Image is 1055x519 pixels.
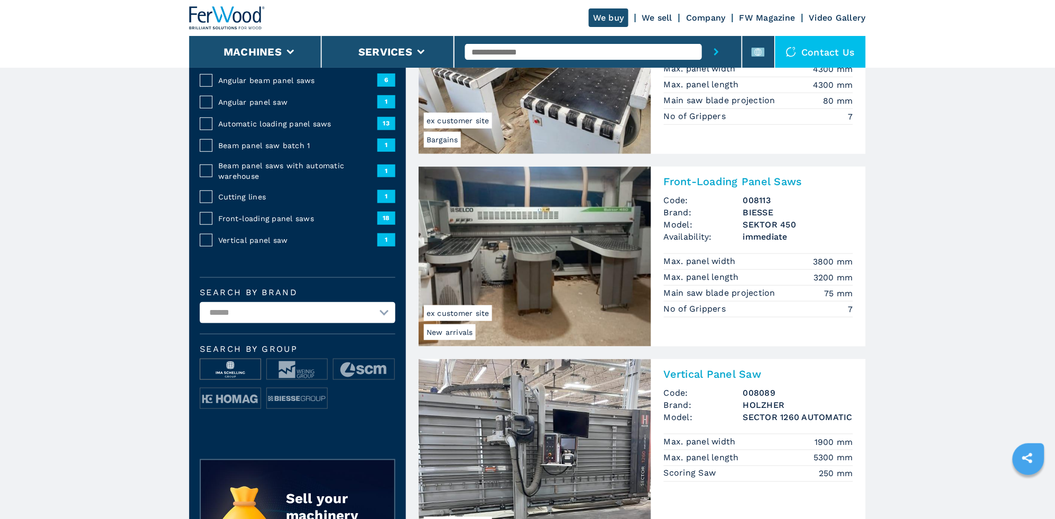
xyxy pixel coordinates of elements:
[664,436,738,448] p: Max. panel width
[743,411,853,423] h3: SECTOR 1260 AUTOMATIC
[664,79,742,90] p: Max. panel length
[743,194,853,206] h3: 008113
[218,97,377,107] span: Angular panel saw
[664,194,743,206] span: Code:
[664,175,853,188] h2: Front-Loading Panel Saws
[664,468,719,479] p: Scoring Saw
[739,13,795,23] a: FW Magazine
[424,324,476,340] span: New arrivals
[813,452,853,464] em: 5300 mm
[813,256,853,268] em: 3800 mm
[664,411,743,423] span: Model:
[813,79,853,91] em: 4300 mm
[218,160,377,181] span: Beam panel saws with automatic warehouse
[664,63,738,75] p: Max. panel width
[664,231,743,243] span: Availability:
[424,305,492,321] span: ex customer site
[664,387,743,399] span: Code:
[686,13,726,23] a: Company
[809,13,866,23] a: Video Gallery
[200,388,261,409] img: image
[200,345,395,353] span: Search by group
[377,233,395,246] span: 1
[377,95,395,108] span: 1
[267,388,327,409] img: image
[664,399,743,411] span: Brand:
[664,287,779,299] p: Main saw blade projection
[743,387,853,399] h3: 008089
[1010,471,1047,511] iframe: Chat
[664,303,729,315] p: No of Grippers
[424,113,492,129] span: ex customer site
[334,359,394,380] img: image
[664,206,743,218] span: Brand:
[218,192,377,202] span: Cutting lines
[1014,445,1041,471] a: sharethis
[823,95,853,107] em: 80 mm
[200,288,395,297] label: Search by brand
[377,165,395,177] span: 1
[224,45,282,58] button: Machines
[200,359,261,380] img: image
[664,218,743,231] span: Model:
[664,271,742,283] p: Max. panel length
[218,213,377,224] span: Front-loading panel saws
[775,36,866,68] div: Contact us
[218,140,377,151] span: Beam panel saw batch 1
[377,190,395,203] span: 1
[377,74,395,86] span: 6
[813,63,853,75] em: 4300 mm
[267,359,327,380] img: image
[377,117,395,130] span: 13
[218,75,377,86] span: Angular beam panel saws
[743,231,853,243] span: immediate
[424,132,461,148] span: Bargains
[377,139,395,151] span: 1
[813,271,853,284] em: 3200 mm
[848,111,853,123] em: 7
[189,6,265,30] img: Ferwood
[825,287,853,299] em: 75 mm
[218,119,377,129] span: Automatic loading panel saws
[664,368,853,380] h2: Vertical Panel Saw
[642,13,673,23] a: We sell
[743,218,853,231] h3: SEKTOR 450
[664,95,779,106] p: Main saw blade projection
[358,45,412,58] button: Services
[819,468,854,480] em: 250 mm
[419,167,866,347] a: Front-Loading Panel Saws BIESSE SEKTOR 450New arrivalsex customer siteFront-Loading Panel SawsCod...
[218,235,377,245] span: Vertical panel saw
[743,206,853,218] h3: BIESSE
[589,8,628,27] a: We buy
[848,303,853,315] em: 7
[664,111,729,122] p: No of Grippers
[664,256,738,267] p: Max. panel width
[419,167,651,347] img: Front-Loading Panel Saws BIESSE SEKTOR 450
[786,47,797,57] img: Contact us
[815,436,853,448] em: 1900 mm
[702,36,731,68] button: submit-button
[377,212,395,224] span: 18
[664,452,742,463] p: Max. panel length
[743,399,853,411] h3: HOLZHER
